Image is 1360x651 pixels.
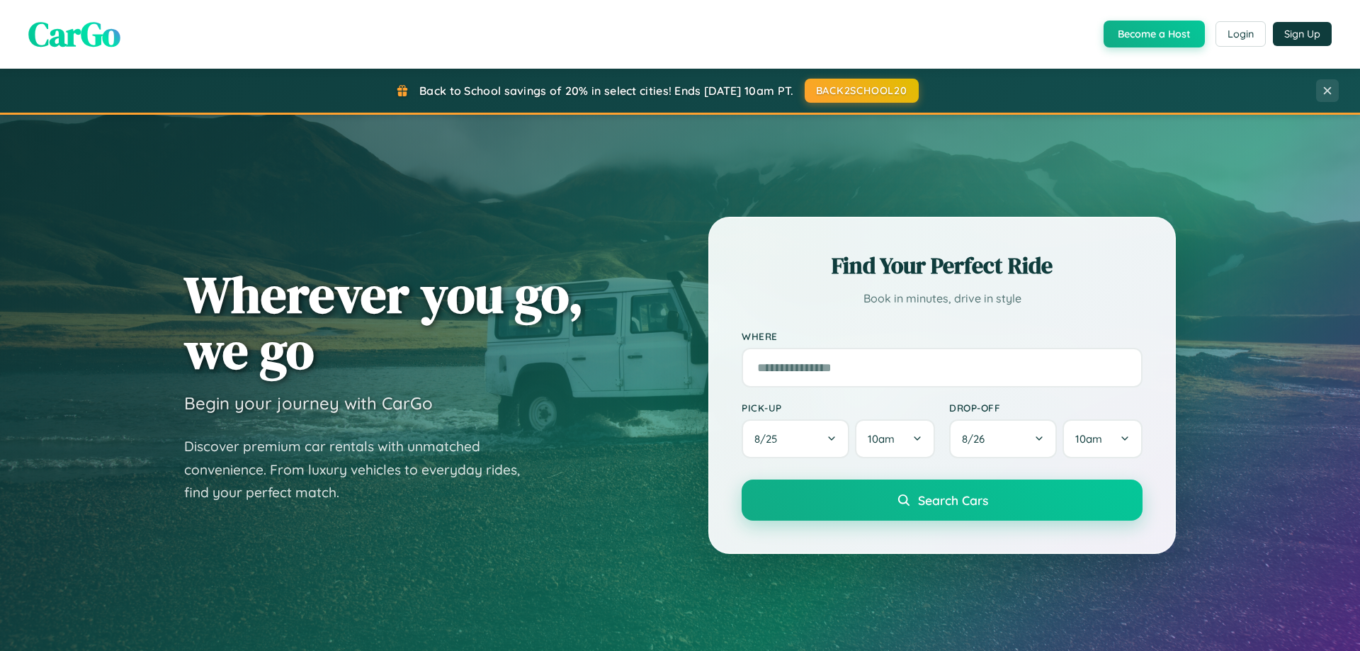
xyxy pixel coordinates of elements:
label: Drop-off [949,402,1143,414]
button: 10am [855,419,935,458]
span: 8 / 25 [754,432,784,446]
h2: Find Your Perfect Ride [742,250,1143,281]
span: CarGo [28,11,120,57]
span: 10am [1075,432,1102,446]
button: Sign Up [1273,22,1332,46]
span: Search Cars [918,492,988,508]
button: Search Cars [742,480,1143,521]
button: 10am [1062,419,1143,458]
span: Back to School savings of 20% in select cities! Ends [DATE] 10am PT. [419,84,793,98]
button: Login [1215,21,1266,47]
button: Become a Host [1104,21,1205,47]
h3: Begin your journey with CarGo [184,392,433,414]
span: 8 / 26 [962,432,992,446]
button: BACK2SCHOOL20 [805,79,919,103]
label: Pick-up [742,402,935,414]
p: Discover premium car rentals with unmatched convenience. From luxury vehicles to everyday rides, ... [184,435,538,504]
button: 8/25 [742,419,849,458]
label: Where [742,330,1143,342]
p: Book in minutes, drive in style [742,288,1143,309]
span: 10am [868,432,895,446]
button: 8/26 [949,419,1057,458]
h1: Wherever you go, we go [184,266,584,378]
